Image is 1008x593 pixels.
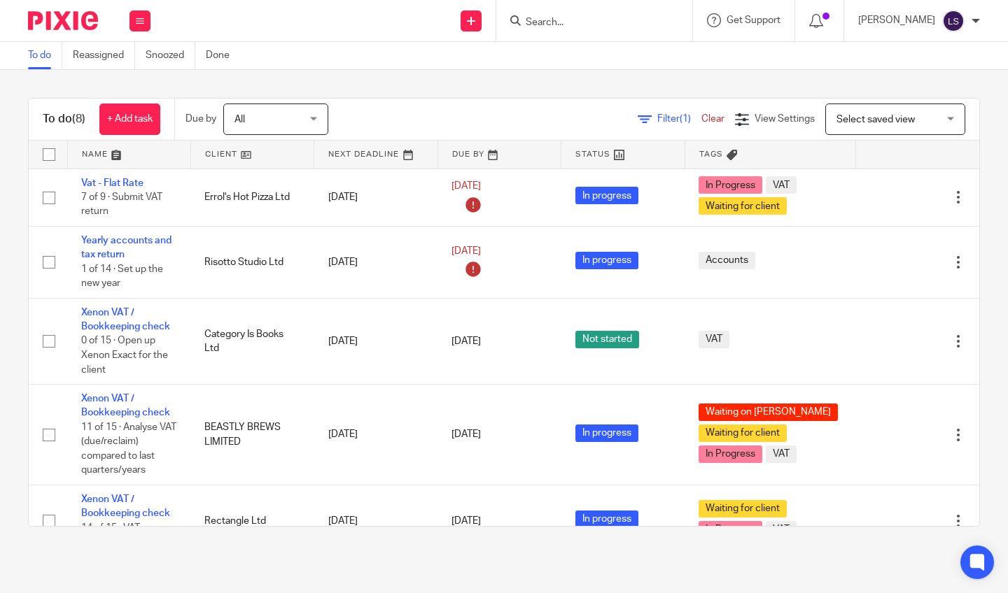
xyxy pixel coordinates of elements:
[727,15,780,25] span: Get Support
[314,485,437,557] td: [DATE]
[190,385,314,485] td: BEASTLY BREWS LIMITED
[81,394,170,417] a: Xenon VAT / Bookkeeping check
[81,192,162,217] span: 7 of 9 · Submit VAT return
[81,494,170,518] a: Xenon VAT / Bookkeeping check
[699,500,787,517] span: Waiting for client
[699,176,762,194] span: In Progress
[836,115,915,124] span: Select saved view
[766,521,797,538] span: VAT
[314,226,437,298] td: [DATE]
[28,42,62,69] a: To do
[575,424,638,442] span: In progress
[451,516,481,526] span: [DATE]
[146,42,195,69] a: Snoozed
[699,252,755,269] span: Accounts
[699,521,762,538] span: In Progress
[699,197,787,215] span: Waiting for client
[858,13,935,27] p: [PERSON_NAME]
[755,114,815,124] span: View Settings
[81,236,171,259] a: Yearly accounts and tax return
[657,114,701,124] span: Filter
[81,264,163,289] span: 1 of 14 · Set up the new year
[234,115,245,124] span: All
[766,176,797,194] span: VAT
[43,112,85,127] h1: To do
[185,112,216,126] p: Due by
[451,181,481,191] span: [DATE]
[451,430,481,440] span: [DATE]
[81,523,140,548] span: 14 of 15 · VAT Submission
[699,424,787,442] span: Waiting for client
[28,11,98,30] img: Pixie
[81,336,168,375] span: 0 of 15 · Open up Xenon Exact for the client
[314,169,437,226] td: [DATE]
[314,385,437,485] td: [DATE]
[72,113,85,124] span: (8)
[451,336,481,346] span: [DATE]
[575,252,638,269] span: In progress
[190,226,314,298] td: Risotto Studio Ltd
[575,331,639,348] span: Not started
[314,298,437,384] td: [DATE]
[699,150,723,158] span: Tags
[766,445,797,463] span: VAT
[81,178,143,188] a: Vat - Flat Rate
[699,403,838,421] span: Waiting on [PERSON_NAME]
[190,169,314,226] td: Errol's Hot Pizza Ltd
[942,10,965,32] img: svg%3E
[680,114,691,124] span: (1)
[699,445,762,463] span: In Progress
[206,42,240,69] a: Done
[524,17,650,29] input: Search
[81,308,170,331] a: Xenon VAT / Bookkeeping check
[575,510,638,528] span: In progress
[699,331,729,348] span: VAT
[190,485,314,557] td: Rectangle Ltd
[701,114,724,124] a: Clear
[190,298,314,384] td: Category Is Books Ltd
[575,187,638,204] span: In progress
[81,422,176,476] span: 11 of 15 · Analyse VAT (due/reclaim) compared to last quarters/years
[99,103,160,135] a: + Add task
[73,42,135,69] a: Reassigned
[451,246,481,256] span: [DATE]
